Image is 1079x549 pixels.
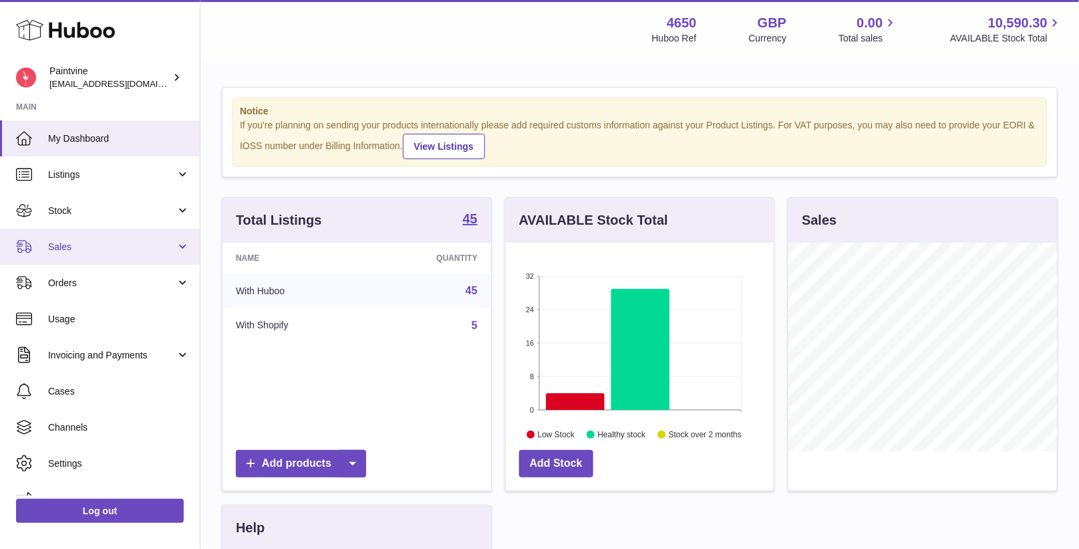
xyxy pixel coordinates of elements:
span: Stock [48,205,176,217]
a: 45 [462,212,477,228]
a: Log out [16,499,184,523]
td: With Shopify [222,308,367,343]
a: 5 [472,320,478,331]
div: Huboo Ref [652,32,697,45]
a: Add Stock [519,450,593,477]
h3: Sales [802,211,836,229]
th: Name [222,243,367,273]
a: 10,590.30 AVAILABLE Stock Total [950,14,1063,45]
span: Orders [48,277,176,290]
span: My Dashboard [48,132,190,145]
text: 16 [526,339,534,347]
text: Healthy stock [597,430,646,439]
span: AVAILABLE Stock Total [950,32,1063,45]
span: 0.00 [857,14,883,32]
a: 45 [466,285,478,296]
span: Usage [48,313,190,326]
a: View Listings [403,134,485,159]
img: euan@paintvine.co.uk [16,68,36,88]
h3: Help [236,519,265,537]
span: 10,590.30 [988,14,1048,32]
div: Paintvine [49,65,170,90]
span: Settings [48,457,190,470]
span: [EMAIL_ADDRESS][DOMAIN_NAME] [49,78,196,89]
strong: 45 [462,212,477,225]
td: With Huboo [222,273,367,308]
th: Quantity [367,243,491,273]
h3: Total Listings [236,211,322,229]
div: If you're planning on sending your products internationally please add required customs informati... [240,119,1040,159]
span: Channels [48,421,190,434]
span: Listings [48,169,176,181]
text: 24 [526,306,534,314]
a: Add products [236,450,366,477]
span: Sales [48,241,176,253]
text: 32 [526,272,534,280]
strong: GBP [758,14,786,32]
text: Stock over 2 months [669,430,742,439]
span: Invoicing and Payments [48,349,176,362]
text: 8 [530,372,534,380]
span: Cases [48,385,190,398]
strong: Notice [240,105,1040,118]
span: Total sales [838,32,898,45]
h3: AVAILABLE Stock Total [519,211,668,229]
div: Currency [749,32,787,45]
strong: 4650 [667,14,697,32]
text: 0 [530,406,534,414]
text: Low Stock [538,430,575,439]
a: 0.00 Total sales [838,14,898,45]
span: Returns [48,493,190,506]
